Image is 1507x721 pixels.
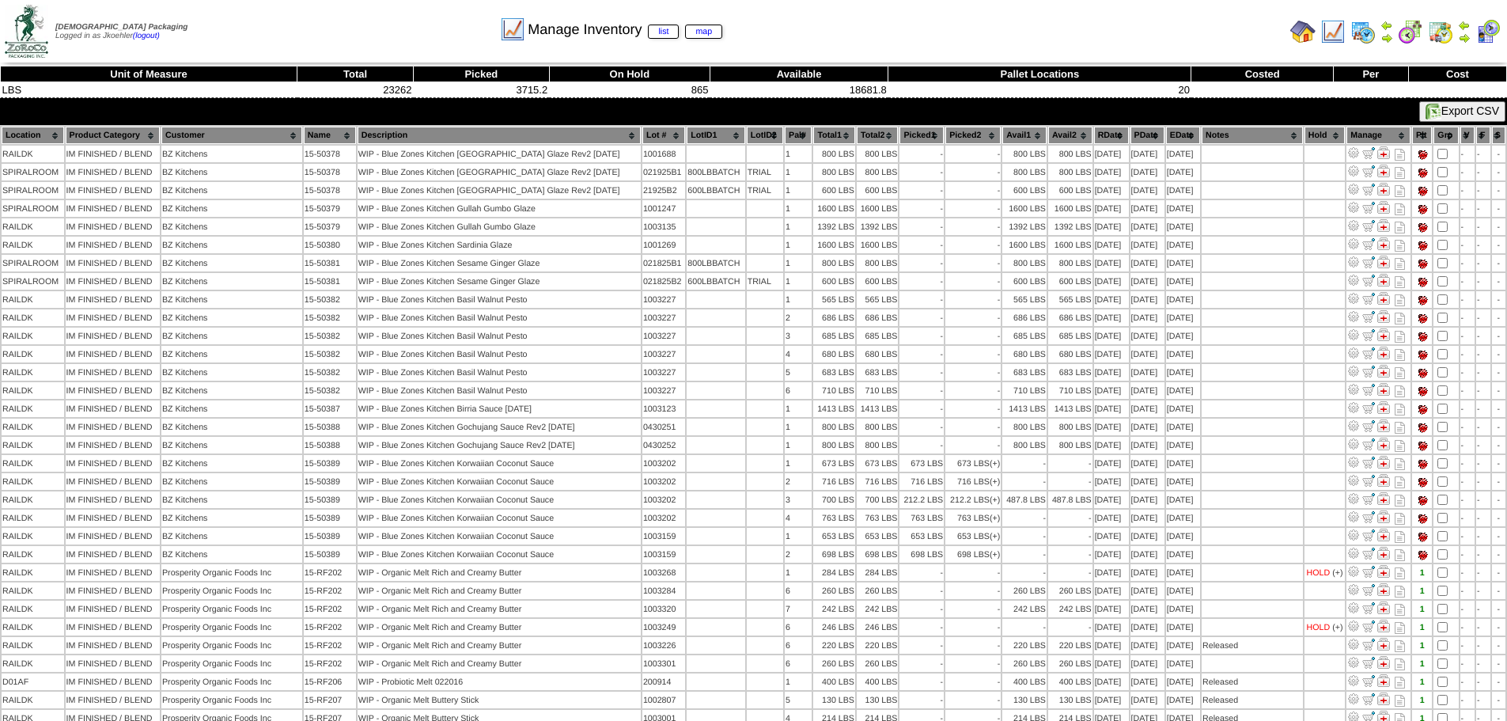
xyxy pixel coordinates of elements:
td: SPIRALROOM [2,182,64,199]
img: Adjust [1347,347,1360,359]
img: Adjust [1347,638,1360,651]
td: IM FINISHED / BLEND [66,182,160,199]
img: Move [1362,274,1375,287]
td: 1001247 [642,200,685,217]
td: 3715.2 [414,82,550,98]
td: - [1476,182,1490,199]
td: 1 [785,237,812,253]
img: Manage Hold [1377,328,1390,341]
td: - [1460,218,1475,235]
img: Move [1362,383,1375,396]
img: Manage Hold [1377,201,1390,214]
img: Adjust [1347,601,1360,614]
img: Manage Hold [1377,492,1390,505]
td: [DATE] [1166,164,1200,180]
img: Move [1362,292,1375,305]
td: 1 [785,164,812,180]
td: IM FINISHED / BLEND [66,200,160,217]
td: 800 LBS [1048,146,1092,162]
img: Manage Hold [1377,219,1390,232]
td: - [945,182,1001,199]
img: Adjust [1347,328,1360,341]
img: Pallet tie not set [1416,203,1429,215]
td: RAILDK [2,218,64,235]
img: Manage Hold [1377,656,1390,669]
img: Manage Hold [1377,438,1390,450]
td: 15-50379 [304,200,356,217]
img: Pallet tie not set [1416,494,1429,507]
td: [DATE] [1094,182,1129,199]
td: 600 LBS [1002,182,1047,199]
td: 15-50378 [304,182,356,199]
td: IM FINISHED / BLEND [66,237,160,253]
img: line_graph.gif [500,17,525,42]
img: Adjust [1347,674,1360,687]
td: 1392 LBS [1048,218,1092,235]
td: [DATE] [1130,164,1164,180]
span: [DEMOGRAPHIC_DATA] Packaging [55,23,187,32]
img: Pallet tie not set [1416,530,1429,543]
th: F [1476,127,1490,144]
img: Move [1362,456,1375,469]
img: Adjust [1347,656,1360,669]
img: Move [1362,438,1375,450]
img: Pallet tie not set [1416,257,1429,270]
img: Adjust [1347,565,1360,578]
td: 1 [785,200,812,217]
img: Move [1362,347,1375,359]
td: [DATE] [1094,237,1129,253]
td: [DATE] [1166,182,1200,199]
th: Lot # [642,127,685,144]
td: 18681.8 [710,82,888,98]
td: 15-50379 [304,218,356,235]
th: Total [297,66,414,82]
td: - [1460,164,1475,180]
a: (logout) [133,32,160,40]
img: calendarinout.gif [1428,19,1453,44]
td: - [899,182,944,199]
td: WIP - Blue Zones Kitchen Gullah Gumbo Glaze [358,200,641,217]
td: 1003135 [642,218,685,235]
td: 20 [888,82,1191,98]
img: Move [1362,165,1375,177]
img: Move [1362,583,1375,596]
img: Pallet tie not set [1416,403,1429,416]
td: 800 LBS [813,146,855,162]
a: list [648,25,679,39]
th: Picked1 [899,127,944,144]
th: Available [710,66,888,82]
th: Cost [1408,66,1506,82]
th: Avail1 [1002,127,1047,144]
img: calendarblend.gif [1398,19,1423,44]
img: Adjust [1347,529,1360,541]
td: - [899,200,944,217]
td: - [945,146,1001,162]
th: Per [1333,66,1408,82]
i: Note [1395,203,1405,215]
img: Manage Hold [1377,510,1390,523]
td: 600 LBS [1048,182,1092,199]
img: Manage Hold [1377,565,1390,578]
td: 1600 LBS [813,200,855,217]
td: - [1460,200,1475,217]
img: Manage Hold [1377,237,1390,250]
img: Adjust [1347,583,1360,596]
td: RAILDK [2,237,64,253]
td: WIP - Blue Zones Kitchen [GEOGRAPHIC_DATA] Glaze Rev2 [DATE] [358,146,641,162]
td: - [899,146,944,162]
th: Picked2 [945,127,1001,144]
th: Avail2 [1048,127,1092,144]
img: Adjust [1347,165,1360,177]
td: [DATE] [1130,182,1164,199]
img: zoroco-logo-small.webp [5,5,48,58]
img: Manage Hold [1377,183,1390,195]
span: Logged in as Jkoehler [55,23,187,40]
td: 600LBBATCH [687,182,744,199]
img: Manage Hold [1377,474,1390,487]
img: Adjust [1347,237,1360,250]
img: Move [1362,529,1375,541]
td: - [945,164,1001,180]
img: Pallet tie not set [1416,184,1429,197]
div: - [1493,204,1505,214]
img: Pallet tie not set [1416,512,1429,525]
